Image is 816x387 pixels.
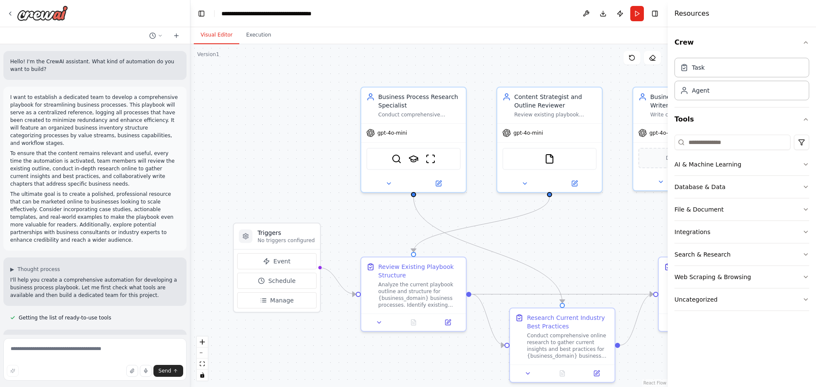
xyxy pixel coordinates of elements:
h4: Resources [674,8,709,19]
div: Business Process Chapter WriterWrite compelling, comprehensive chapters for the {business_domain}... [632,87,739,191]
img: FileReadTool [544,154,555,164]
div: Search & Research [674,250,731,259]
span: Getting the list of ready-to-use tools [19,314,111,321]
p: The ultimate goal is to create a polished, professional resource that can be marketed online to b... [10,190,180,244]
span: gpt-4o-mini [377,130,407,136]
button: Open in side panel [582,368,611,379]
div: Review existing playbook outlines, assess content gaps, and develop strategic content frameworks ... [514,111,597,118]
button: Improve this prompt [7,365,19,377]
button: Visual Editor [194,26,239,44]
p: No triggers configured [258,237,315,244]
button: zoom out [197,347,208,359]
button: Hide left sidebar [195,8,207,20]
button: Execution [239,26,278,44]
g: Edge from 8a985b01-29b0-4f3a-8ab5-48374036a7bc to 3078a205-3c54-4c98-9f86-84cdd21a24ce [471,290,653,299]
button: No output available [396,317,432,328]
span: Thought process [17,266,60,273]
g: Edge from 633d64fb-a7e9-43fa-a557-49b56c58b08c to 8a985b01-29b0-4f3a-8ab5-48374036a7bc [409,197,554,252]
a: React Flow attribution [643,381,666,385]
button: Event [237,253,317,269]
div: Business Process Research Specialist [378,93,461,110]
p: I'll help you create a comprehensive automation for developing a business process playbook. Let m... [10,276,180,299]
button: Open in side panel [433,317,462,328]
h3: Triggers [258,229,315,237]
button: toggle interactivity [197,370,208,381]
span: Manage [270,296,294,305]
img: SerplyScholarSearchTool [408,154,419,164]
g: Edge from e84672c4-0232-4d64-a537-4fabddeec524 to 8816ee84-615c-4c9a-9511-ec2147da6cb0 [409,197,567,303]
div: Integrations [674,228,710,236]
img: SerperDevTool [391,154,402,164]
button: Database & Data [674,176,809,198]
button: Search & Research [674,243,809,266]
span: Event [273,257,290,266]
p: To ensure that the content remains relevant and useful, every time the automation is activated, t... [10,150,180,188]
button: File & Document [674,198,809,220]
div: Review Existing Playbook StructureAnalyze the current playbook outline and structure for {busines... [360,257,467,332]
img: Logo [17,6,68,21]
span: gpt-4o-mini [513,130,543,136]
div: Tools [674,131,809,318]
div: Research Current Industry Best PracticesConduct comprehensive online research to gather current i... [509,308,615,383]
button: Integrations [674,221,809,243]
p: I want to establish a dedicated team to develop a comprehensive playbook for streamlining busines... [10,93,180,147]
g: Edge from 8a985b01-29b0-4f3a-8ab5-48374036a7bc to 8816ee84-615c-4c9a-9511-ec2147da6cb0 [471,290,504,350]
g: Edge from triggers to 8a985b01-29b0-4f3a-8ab5-48374036a7bc [319,263,356,299]
button: Manage [237,292,317,308]
button: Uncategorized [674,288,809,311]
button: Upload files [126,365,138,377]
div: Content Strategist and Outline Reviewer [514,93,597,110]
button: No output available [544,368,581,379]
button: Schedule [237,273,317,289]
button: Crew [674,31,809,54]
div: Version 1 [197,51,219,58]
div: Uncategorized [674,295,717,304]
button: Open in side panel [550,178,598,189]
div: File & Document [674,205,724,214]
div: Business Process Chapter Writer [650,93,733,110]
div: Database & Data [674,183,725,191]
button: Tools [674,107,809,131]
div: Agent [692,86,709,95]
button: Switch to previous chat [146,31,166,41]
div: Business Process Research SpecialistConduct comprehensive research on {business_domain} business ... [360,87,467,193]
div: Write compelling, comprehensive chapters for the {business_domain} business process playbook. Tra... [650,111,733,118]
span: gpt-4o-mini [649,130,679,136]
img: ScrapeWebsiteTool [425,154,436,164]
div: TriggersNo triggers configuredEventScheduleManage [233,223,321,313]
div: Conduct comprehensive online research to gather current insights and best practices for {business... [527,332,609,359]
div: Research Current Industry Best Practices [527,314,609,331]
button: Hide right sidebar [649,8,661,20]
button: Start a new chat [170,31,183,41]
div: Conduct comprehensive research on {business_domain} business processes, industry best practices, ... [378,111,461,118]
button: Send [153,365,183,377]
div: Analyze the current playbook outline and structure for {business_domain} business processes. Iden... [378,281,461,308]
button: ▶Thought process [10,266,60,273]
div: Review Existing Playbook Structure [378,263,461,280]
div: AI & Machine Learning [674,160,741,169]
div: React Flow controls [197,336,208,381]
g: Edge from 8816ee84-615c-4c9a-9511-ec2147da6cb0 to 3078a205-3c54-4c98-9f86-84cdd21a24ce [620,290,653,350]
span: Schedule [268,277,295,285]
span: Send [159,367,171,374]
button: fit view [197,359,208,370]
div: Crew [674,54,809,107]
p: Hello! I'm the CrewAI assistant. What kind of automation do you want to build? [10,58,180,73]
button: AI & Machine Learning [674,153,809,175]
div: Content Strategist and Outline ReviewerReview existing playbook outlines, assess content gaps, an... [496,87,603,193]
button: zoom in [197,336,208,347]
span: ▶ [10,266,14,273]
button: Web Scraping & Browsing [674,266,809,288]
button: Open in side panel [414,178,462,189]
div: Web Scraping & Browsing [674,273,751,281]
nav: breadcrumb [221,9,312,18]
button: Click to speak your automation idea [140,365,152,377]
div: Task [692,63,705,72]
